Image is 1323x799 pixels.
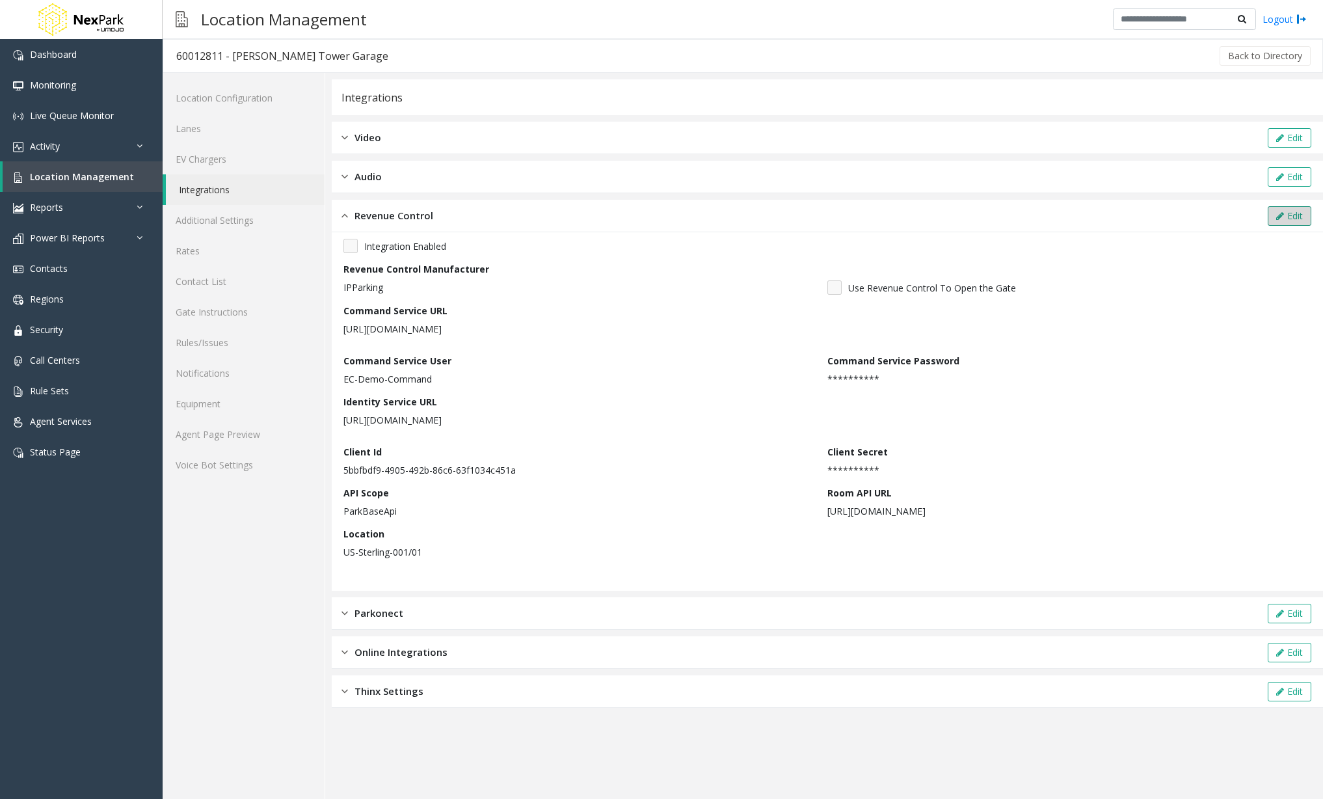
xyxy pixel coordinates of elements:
[827,504,1305,518] p: [URL][DOMAIN_NAME]
[341,169,348,184] img: closed
[30,232,105,244] span: Power BI Reports
[163,358,325,388] a: Notifications
[1268,167,1311,187] button: Edit
[163,236,325,266] a: Rates
[354,606,403,621] span: Parkonect
[343,372,821,386] p: EC-Demo-Command
[13,417,23,427] img: 'icon'
[354,645,448,660] span: Online Integrations
[13,325,23,336] img: 'icon'
[343,322,818,336] p: [URL][DOMAIN_NAME]
[163,113,325,144] a: Lanes
[827,445,888,459] label: Client Secret
[176,3,188,35] img: pageIcon
[13,386,23,397] img: 'icon'
[30,109,114,122] span: Live Queue Monitor
[194,3,373,35] h3: Location Management
[1268,128,1311,148] button: Edit
[1268,682,1311,701] button: Edit
[30,293,64,305] span: Regions
[1220,46,1311,66] button: Back to Directory
[30,48,77,61] span: Dashboard
[30,385,69,397] span: Rule Sets
[30,446,81,458] span: Status Page
[343,304,448,318] label: Command Service URL
[163,450,325,480] a: Voice Bot Settings
[13,111,23,122] img: 'icon'
[341,684,348,699] img: closed
[163,266,325,297] a: Contact List
[1263,12,1307,26] a: Logout
[343,413,818,427] p: [URL][DOMAIN_NAME]
[13,448,23,458] img: 'icon'
[13,172,23,183] img: 'icon'
[1268,643,1311,662] button: Edit
[30,262,68,275] span: Contacts
[166,174,325,205] a: Integrations
[163,83,325,113] a: Location Configuration
[848,281,1016,295] span: Use Revenue Control To Open the Gate
[163,205,325,236] a: Additional Settings
[13,295,23,305] img: 'icon'
[30,170,134,183] span: Location Management
[343,545,821,559] p: US-Sterling-001/01
[364,239,446,253] span: Integration Enabled
[13,203,23,213] img: 'icon'
[13,81,23,91] img: 'icon'
[13,356,23,366] img: 'icon'
[343,262,489,276] label: Revenue Control Manufacturer
[341,208,348,223] img: opened
[343,445,382,459] label: Client Id
[354,130,381,145] span: Video
[343,280,821,294] p: IPParking
[163,327,325,358] a: Rules/Issues
[341,130,348,145] img: closed
[827,354,959,368] label: Command Service Password
[1268,604,1311,623] button: Edit
[343,527,384,541] label: Location
[13,234,23,244] img: 'icon'
[354,169,382,184] span: Audio
[30,201,63,213] span: Reports
[343,354,451,368] label: Command Service User
[30,323,63,336] span: Security
[176,47,388,64] div: 60012811 - [PERSON_NAME] Tower Garage
[3,161,163,192] a: Location Management
[1296,12,1307,26] img: logout
[163,144,325,174] a: EV Chargers
[30,140,60,152] span: Activity
[163,388,325,419] a: Equipment
[30,79,76,91] span: Monitoring
[343,463,821,477] p: 5bbfbdf9-4905-492b-86c6-63f1034c451a
[163,297,325,327] a: Gate Instructions
[1268,206,1311,226] button: Edit
[341,606,348,621] img: closed
[354,208,433,223] span: Revenue Control
[13,50,23,61] img: 'icon'
[30,354,80,366] span: Call Centers
[30,415,92,427] span: Agent Services
[341,89,403,106] div: Integrations
[343,486,389,500] label: API Scope
[354,684,423,699] span: Thinx Settings
[13,264,23,275] img: 'icon'
[343,395,437,409] label: Identity Service URL
[343,504,821,518] p: ParkBaseApi
[827,486,892,500] label: Room API URL
[341,645,348,660] img: closed
[163,419,325,450] a: Agent Page Preview
[13,142,23,152] img: 'icon'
